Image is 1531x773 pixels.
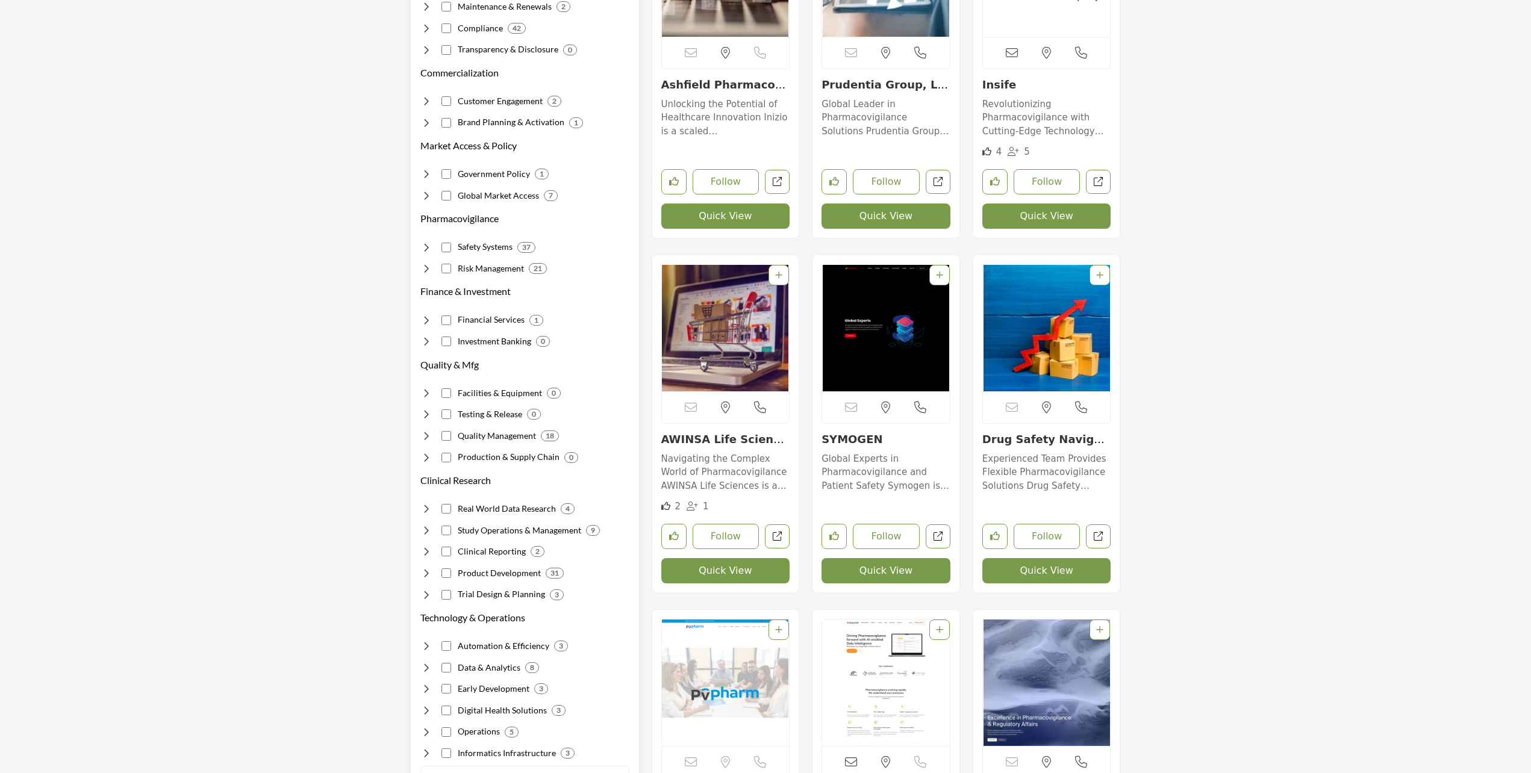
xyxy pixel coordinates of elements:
input: Select Financial Services checkbox [441,315,451,325]
b: 3 [559,642,563,650]
a: Drug Safety Navigato... [982,433,1106,459]
a: Open awinsa-life-sciences in new tab [765,524,790,549]
b: 18 [546,432,554,440]
a: Experienced Team Provides Flexible Pharmacovigilance Solutions Drug Safety Navigator offers pharm... [982,449,1111,493]
h4: Government Policy: Monitoring and influencing drug-related public policy. [458,168,530,180]
a: Add To List [1096,625,1103,635]
img: Drug Safety Navigator, LLC [983,265,1111,391]
img: SYMOGEN [822,265,950,391]
input: Select Trial Design & Planning checkbox [441,590,451,600]
b: 1 [540,170,544,178]
input: Select Facilities & Equipment checkbox [441,388,451,398]
button: Like listing [661,524,687,549]
button: Pharmacovigilance [420,211,499,226]
a: Open Listing in new tab [662,265,790,391]
button: Quick View [661,558,790,583]
div: 1 Results For Financial Services [529,315,543,326]
input: Select Quality Management checkbox [441,431,451,441]
a: Open drug-safety-navigator-llc in new tab [1086,524,1111,549]
input: Select Customer Engagement checkbox [441,96,451,106]
button: Follow [853,169,920,194]
b: 1 [574,119,578,127]
p: Unlocking the Potential of Healthcare Innovation Inizio is a scaled commercialization platform th... [661,98,790,138]
button: Follow [693,524,759,549]
a: Revolutionizing Pharmacovigilance with Cutting-Edge Technology Insife is a leading provider of ph... [982,95,1111,138]
b: 3 [566,749,570,757]
h4: Risk Management: Detecting, evaluating and communicating product risks. [458,262,524,275]
b: 2 [561,2,566,11]
p: Global Experts in Pharmacovigilance and Patient Safety Symogen is an international service and co... [822,452,950,493]
button: Like listing [982,169,1008,194]
b: 0 [552,389,556,397]
div: 5 Results For Operations [505,727,519,737]
div: 3 Results For Digital Health Solutions [552,705,566,716]
button: Like listing [822,524,847,549]
div: 3 Results For Trial Design & Planning [550,589,564,600]
h4: Trial Design & Planning: Designing robust clinical study protocols and analysis plans. [458,588,545,600]
p: Global Leader in Pharmacovigilance Solutions Prudentia Group provides industry-leading pharmacovi... [822,98,950,138]
h3: Quality & Mfg [420,358,479,372]
h4: Study Operations & Management: Conducting and overseeing clinical studies. [458,524,581,536]
h4: Customer Engagement: Understanding and optimizing patient experience across channels. [458,95,543,107]
input: Select Brand Planning & Activation checkbox [441,118,451,128]
a: SYMOGEN [822,433,882,445]
b: 4 [566,504,570,513]
div: 31 Results For Product Development [546,568,564,579]
div: 3 Results For Automation & Efficiency [554,641,568,651]
h4: Brand Planning & Activation: Developing and executing commercial launch strategies. [458,116,564,128]
b: 21 [534,264,542,273]
div: 0 Results For Production & Supply Chain [564,452,578,463]
a: Global Leader in Pharmacovigilance Solutions Prudentia Group provides industry-leading pharmacovi... [822,95,950,138]
h4: Quality Management: Governance ensuring adherence to quality guidelines. [458,430,536,442]
h4: Product Development: Developing and producing investigational drug formulations. [458,567,541,579]
b: 9 [591,526,595,535]
button: Finance & Investment [420,284,511,299]
input: Select Safety Systems checkbox [441,243,451,252]
button: Like listing [822,169,847,194]
a: Prudentia Group, LLC... [822,78,948,104]
h4: Early Development: Planning and supporting startup clinical initiatives. [458,683,529,695]
input: Select Clinical Reporting checkbox [441,547,451,556]
b: 8 [530,663,534,672]
a: Open insife in new tab [1086,170,1111,194]
b: 0 [568,46,572,54]
img: DrugCard [822,619,950,746]
button: Commercialization [420,66,499,80]
h3: Technology & Operations [420,610,525,625]
div: 0 Results For Transparency & Disclosure [563,45,577,55]
input: Select Real World Data Research checkbox [441,504,451,514]
div: 1 Results For Brand Planning & Activation [569,117,583,128]
h4: Digital Health Solutions: Digital platforms improving patient engagement and care delivery. [458,704,547,716]
div: Followers [687,500,709,514]
h3: SYMOGEN [822,433,950,446]
div: 2 Results For Customer Engagement [547,96,561,107]
i: Likes [661,501,670,511]
input: Select Data & Analytics checkbox [441,663,451,672]
h3: Ashfield Pharmacovigilance [661,78,790,92]
button: Market Access & Policy [420,138,517,153]
a: Open symogen in new tab [926,524,950,549]
button: Follow [1014,524,1080,549]
div: 3 Results For Informatics Infrastructure [561,748,575,759]
img: AWINSA Life Sciences [662,265,790,391]
b: 3 [555,591,559,599]
b: 37 [522,243,531,252]
span: 4 [996,146,1002,157]
h4: Clinical Reporting: Publishing results and conclusions from clinical studies. [458,545,526,557]
b: 0 [532,410,536,418]
button: Quick View [822,203,950,229]
a: Open prudentia-group-llc in new tab [926,170,950,194]
h4: Production & Supply Chain: Manufacturing, packaging and distributing drug supply. [458,451,560,463]
button: Clinical Research [420,473,491,488]
button: Quick View [982,203,1111,229]
input: Select Product Development checkbox [441,568,451,578]
div: 2 Results For Maintenance & Renewals [557,1,570,12]
input: Select Digital Health Solutions checkbox [441,706,451,715]
a: Add To List [775,270,782,280]
h3: Insife [982,78,1111,92]
input: Select Study Operations & Management checkbox [441,526,451,535]
div: 0 Results For Investment Banking [536,336,550,347]
h4: Maintenance & Renewals: Maintaining marketing authorizations and safety reporting. [458,1,552,13]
